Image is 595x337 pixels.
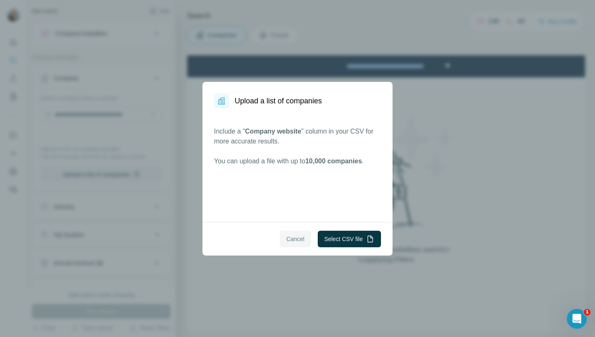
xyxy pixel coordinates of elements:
[245,128,301,135] span: Company website
[214,127,381,146] p: Include a " " column in your CSV for more accurate results.
[280,231,311,247] button: Cancel
[286,235,305,243] span: Cancel
[567,309,587,329] iframe: Intercom live chat
[305,158,362,165] span: 10,000 companies
[318,231,381,247] button: Select CSV file
[235,95,322,107] h1: Upload a list of companies
[214,156,381,166] p: You can upload a file with up to .
[140,2,256,20] div: Upgrade plan for full access to Surfe
[584,309,590,315] span: 1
